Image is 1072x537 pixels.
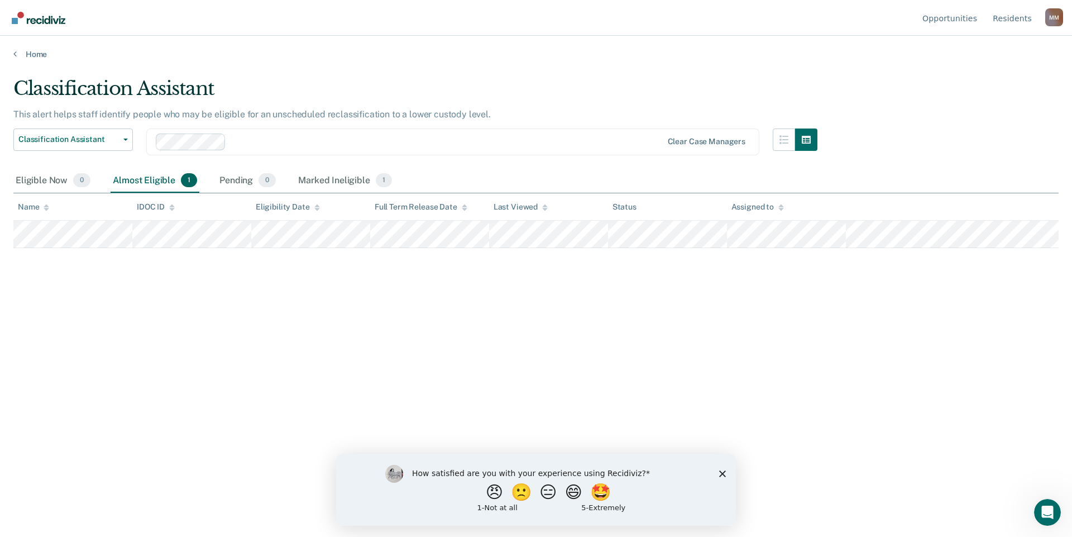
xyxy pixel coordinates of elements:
div: Name [18,202,49,212]
div: Marked Ineligible1 [296,169,394,193]
div: M M [1045,8,1063,26]
div: Last Viewed [494,202,548,212]
span: 0 [73,173,90,188]
div: Classification Assistant [13,77,817,109]
img: Recidiviz [12,12,65,24]
a: Home [13,49,1059,59]
p: This alert helps staff identify people who may be eligible for an unscheduled reclassification to... [13,109,491,120]
iframe: Survey by Kim from Recidiviz [336,454,736,526]
div: Status [612,202,636,212]
span: Classification Assistant [18,135,119,144]
iframe: Intercom live chat [1034,499,1061,526]
div: Full Term Release Date [375,202,467,212]
span: 1 [376,173,392,188]
button: Profile dropdown button [1045,8,1063,26]
button: Classification Assistant [13,129,133,151]
div: IDOC ID [137,202,175,212]
div: Almost Eligible1 [111,169,199,193]
div: Assigned to [731,202,784,212]
div: Clear case managers [668,137,745,146]
span: 1 [181,173,197,188]
div: Pending0 [217,169,278,193]
span: 0 [259,173,276,188]
div: Eligibility Date [256,202,320,212]
div: Eligible Now0 [13,169,93,193]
